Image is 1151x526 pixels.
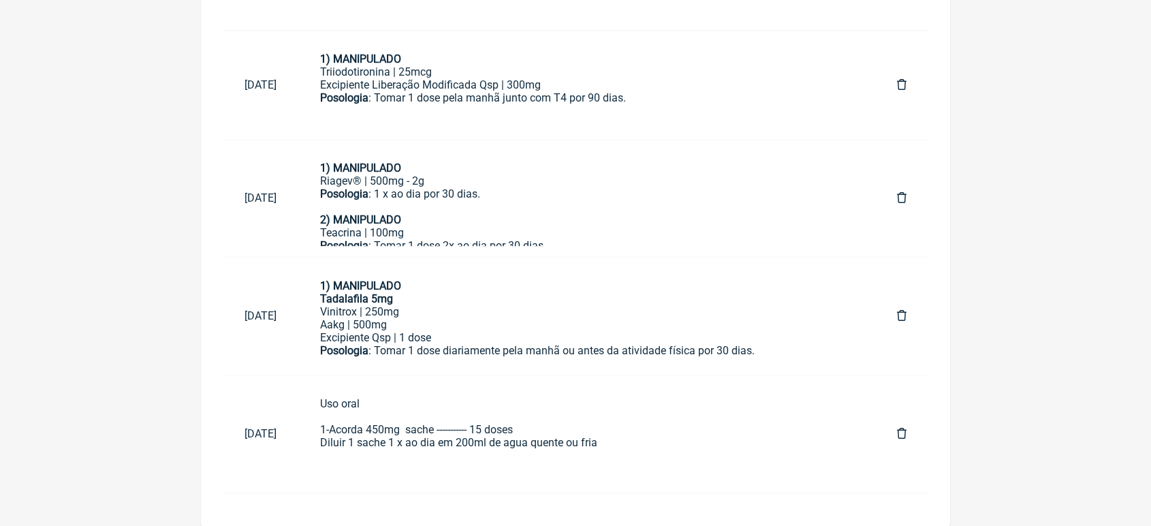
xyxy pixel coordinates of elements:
div: Aakg | 500mg [320,318,853,331]
a: [DATE] [223,67,298,102]
strong: 1) MANIPULADO Tadalafila 5mg [320,279,401,305]
strong: 1) MANIPULADO [320,52,401,65]
div: : 1 x ao dia por 30 dias. [320,187,853,226]
div: Triiodotironina | 25mcg [320,65,853,78]
div: Vinitrox | 250mg [320,305,853,318]
strong: Posologia [320,344,368,357]
a: 1) MANIPULADOTriiodotironina | 25mcgExcipiente Liberação Modificada Qsp | 300mgPosologia: Tomar 1... [298,42,875,128]
a: [DATE] [223,181,298,215]
div: Riagev® | 500mg - 2g [320,174,853,187]
a: 1) MANIPULADOTadalafila 5mgVinitrox | 250mgAakg | 500mgExcipiente Qsp | 1 dosePosologia: Tomar 1 ... [298,268,875,364]
div: : Tomar 1 dose 2x ao dia por 30 dias. [320,239,853,265]
a: [DATE] [223,416,298,451]
div: : Tomar 1 dose pela manhã junto com T4 por 90 dias. [320,91,853,117]
a: 1) MANIPULADORiagev® | 500mg - 2gPosologia: 1 x ao dia por 30 dias.2) MANIPULADOTeacrina | 100mgP... [298,151,875,246]
div: Uso oral 1-Acorda 450mg sache ----------- 15 doses Diluir 1 sache 1 x ao dia em 200ml de agua que... [320,397,853,449]
a: Uso oral1-Acorda 450mg sache ----------- 15 dosesDiluir 1 sache 1 x ao dia em 200ml de agua quent... [298,386,875,482]
strong: Posologia [320,187,368,200]
div: Excipiente Liberação Modificada Qsp | 300mg [320,78,853,91]
strong: 1) MANIPULADO [320,161,401,174]
strong: Posologia [320,91,368,104]
div: : Tomar 1 dose diariamente pela manhã ou antes da atividade física por 30 dias. [320,344,853,370]
div: Excipiente Qsp | 1 dose [320,331,853,344]
div: Teacrina | 100mg [320,226,853,239]
strong: Posologia [320,239,368,252]
a: [DATE] [223,298,298,333]
strong: 2) MANIPULADO [320,213,401,226]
